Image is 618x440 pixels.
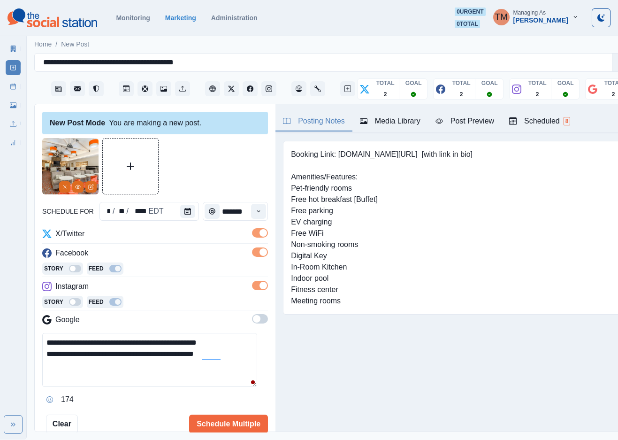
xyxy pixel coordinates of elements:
button: Time [205,204,220,219]
button: Messages [70,81,85,96]
p: Story [44,264,63,273]
button: Upload Media [103,139,158,194]
a: Post Schedule [6,79,21,94]
button: Edit Media [85,181,97,193]
pre: Booking Link: [DOMAIN_NAME][URL] [with link in bio] Amenities/Features: Pet-friendly rooms Free h... [291,149,473,307]
div: Post Preview [435,116,494,127]
span: 0 total [455,20,480,28]
button: schedule for [180,205,195,218]
div: schedule for [99,202,199,221]
a: Marketing Summary [6,41,21,56]
p: TOTAL [452,79,471,87]
button: Administration [310,81,325,96]
div: / [126,206,130,217]
p: Story [44,298,63,306]
p: TOTAL [528,79,547,87]
a: Media Library [6,98,21,113]
button: Toggle Mode [592,8,610,27]
div: Posting Notes [283,116,345,127]
div: schedule for [148,206,165,217]
img: lt5apnepklvkqhipjgh8 [42,138,99,194]
a: Marketing [165,14,196,22]
p: Facebook [55,247,88,259]
p: TOTAL [376,79,395,87]
p: Feed [89,264,104,273]
nav: breadcrumb [34,39,89,49]
img: logoTextSVG.62801f218bc96a9b266caa72a09eb111.svg [8,8,97,27]
button: Instagram [261,81,276,96]
button: Create New Post [340,81,355,96]
button: Clear [46,415,78,433]
p: Feed [89,298,104,306]
button: Managing As[PERSON_NAME] [486,8,586,26]
button: Facebook [243,81,258,96]
span: 8 [564,117,571,125]
button: Remove [59,181,70,193]
div: You are making a new post. [42,112,268,134]
div: Tony Manalo [495,6,508,28]
p: GOAL [557,79,574,87]
button: Reviews [89,81,104,96]
a: Monitoring [116,14,150,22]
button: Schedule Multiple [189,415,268,433]
button: Content Pool [137,81,153,96]
p: 2 [384,90,387,99]
span: / [55,39,57,49]
div: schedule for [115,206,125,217]
button: Dashboard [291,81,306,96]
label: schedule for [42,207,94,216]
span: 0 urgent [455,8,485,16]
button: Uploads [175,81,190,96]
p: Instagram [55,281,89,292]
div: schedule for [102,206,112,217]
p: GOAL [405,79,422,87]
a: Administration [211,14,258,22]
a: New Post [61,39,89,49]
div: Scheduled [509,116,570,127]
div: schedule for [130,206,147,217]
div: Date [102,206,165,217]
button: Media Library [156,81,171,96]
button: Expand [4,415,23,434]
p: Google [55,314,80,325]
p: 2 [612,90,615,99]
a: New Post [6,60,21,75]
a: Uploads [6,116,21,131]
a: Home [34,39,52,49]
div: Time [203,202,268,221]
a: Review Summary [6,135,21,150]
p: 2 [460,90,463,99]
input: Select Time [203,202,268,221]
p: X/Twitter [55,228,84,239]
div: New Post Mode [50,117,105,129]
div: / [112,206,115,217]
button: Client Website [205,81,220,96]
div: Managing As [513,9,546,16]
p: 2 [536,90,539,99]
p: 174 [61,394,74,405]
button: Opens Emoji Picker [42,392,57,407]
button: Twitter [224,81,239,96]
button: View Media [72,181,84,193]
div: Media Library [360,116,420,127]
button: Time [251,204,266,219]
div: [PERSON_NAME] [513,16,568,24]
button: Post Schedule [119,81,134,96]
button: Stream [51,81,66,96]
p: GOAL [481,79,498,87]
